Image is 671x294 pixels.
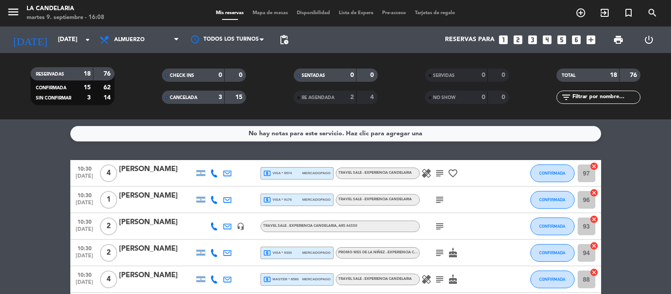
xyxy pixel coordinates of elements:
div: [PERSON_NAME] [119,217,194,228]
strong: 62 [104,84,112,91]
span: NO SHOW [433,95,456,100]
span: SERVIDAS [433,73,455,78]
span: pending_actions [279,34,289,45]
span: TRAVEL SALE - EXPERIENCIA CANDELARIA [338,277,412,281]
span: mercadopago [302,197,330,202]
span: Tarjetas de regalo [410,11,460,15]
i: looks_two [512,34,524,46]
strong: 76 [630,72,639,78]
i: menu [7,5,20,19]
button: CONFIRMADA [530,191,575,209]
span: TRAVEL SALE - EXPERIENCIA CANDELARIA [338,171,412,175]
span: SIN CONFIRMAR [36,96,71,100]
div: LOG OUT [634,27,664,53]
i: headset_mic [237,222,245,230]
span: 10:30 [73,216,96,226]
i: subject [434,195,445,205]
i: cake [448,248,458,258]
i: cake [448,274,458,285]
i: looks_5 [556,34,567,46]
span: [DATE] [73,279,96,290]
i: cancel [590,188,598,197]
span: TRAVEL SALE - EXPERIENCIA CANDELARIA [263,224,357,228]
strong: 0 [482,94,485,100]
span: CONFIRMADA [36,86,66,90]
strong: 4 [370,94,376,100]
i: filter_list [561,92,571,103]
input: Filtrar por nombre... [571,92,640,102]
strong: 3 [87,95,91,101]
span: CONFIRMADA [539,224,565,229]
span: 4 [100,271,117,288]
i: cancel [590,162,598,171]
i: arrow_drop_down [82,34,93,45]
span: [DATE] [73,226,96,237]
button: CONFIRMADA [530,164,575,182]
strong: 3 [219,94,222,100]
span: [DATE] [73,173,96,183]
span: mercadopago [302,170,330,176]
strong: 0 [502,94,507,100]
span: CONFIRMADA [539,197,565,202]
strong: 0 [350,72,354,78]
span: Lista de Espera [334,11,378,15]
span: CONFIRMADA [539,277,565,282]
div: [PERSON_NAME] [119,190,194,202]
i: local_atm [263,169,271,177]
i: turned_in_not [623,8,634,18]
i: cancel [590,268,598,277]
span: Almuerzo [114,37,145,43]
span: 2 [100,218,117,235]
i: looks_4 [541,34,553,46]
strong: 0 [502,72,507,78]
i: subject [434,274,445,285]
strong: 15 [84,84,91,91]
span: TOTAL [562,73,575,78]
span: 10:30 [73,243,96,253]
i: healing [421,168,432,179]
span: [DATE] [73,253,96,263]
span: CONFIRMADA [539,250,565,255]
i: subject [434,221,445,232]
div: [PERSON_NAME] [119,243,194,255]
span: CONFIRMADA [539,171,565,176]
strong: 0 [482,72,485,78]
i: local_atm [263,196,271,204]
i: [DATE] [7,30,54,50]
strong: 0 [370,72,376,78]
i: looks_6 [571,34,582,46]
span: Mis reservas [211,11,248,15]
strong: 0 [219,72,222,78]
button: CONFIRMADA [530,271,575,288]
span: visa * 9330 [263,249,292,257]
strong: 18 [84,71,91,77]
span: 10:30 [73,269,96,279]
i: looks_3 [527,34,538,46]
span: visa * 9574 [263,169,292,177]
i: subject [434,248,445,258]
span: Reservas para [445,36,495,43]
i: add_circle_outline [575,8,586,18]
strong: 0 [239,72,244,78]
strong: 14 [104,95,112,101]
span: CANCELADA [170,95,197,100]
span: 10:30 [73,190,96,200]
span: [DATE] [73,200,96,210]
span: CHECK INS [170,73,194,78]
i: looks_one [498,34,509,46]
i: exit_to_app [599,8,610,18]
span: 10:30 [73,163,96,173]
span: Disponibilidad [292,11,334,15]
span: TRAVEL SALE - EXPERIENCIA CANDELARIA [338,198,412,201]
span: Pre-acceso [378,11,410,15]
i: local_atm [263,275,271,283]
span: RESERVADAS [36,72,64,76]
i: subject [434,168,445,179]
strong: 18 [610,72,617,78]
span: SENTADAS [302,73,325,78]
span: Mapa de mesas [248,11,292,15]
i: cancel [590,215,598,224]
span: visa * 9176 [263,196,292,204]
i: add_box [585,34,597,46]
span: mercadopago [302,276,330,282]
